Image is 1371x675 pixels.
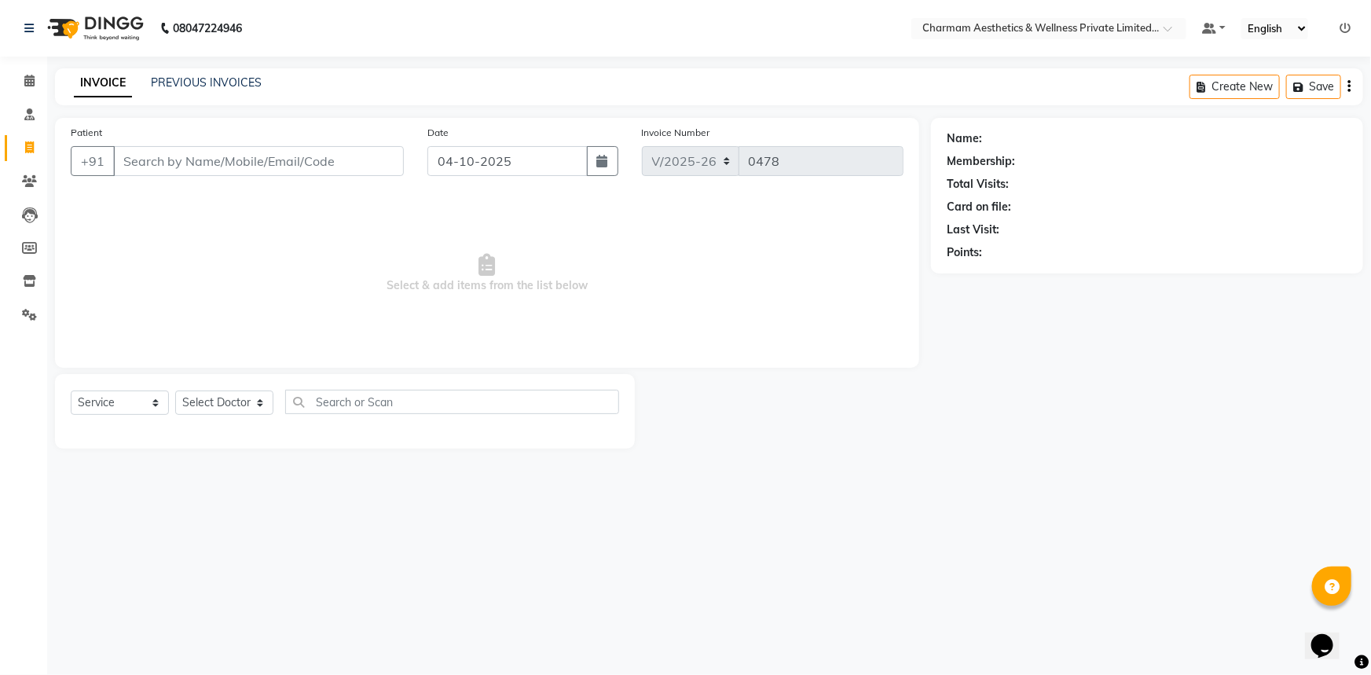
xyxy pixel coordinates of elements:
[427,126,449,140] label: Date
[71,146,115,176] button: +91
[113,146,404,176] input: Search by Name/Mobile/Email/Code
[71,126,102,140] label: Patient
[947,130,982,147] div: Name:
[40,6,148,50] img: logo
[947,153,1015,170] div: Membership:
[285,390,619,414] input: Search or Scan
[1190,75,1280,99] button: Create New
[947,222,999,238] div: Last Visit:
[1286,75,1341,99] button: Save
[947,244,982,261] div: Points:
[173,6,242,50] b: 08047224946
[947,176,1009,193] div: Total Visits:
[947,199,1011,215] div: Card on file:
[1305,612,1355,659] iframe: chat widget
[151,75,262,90] a: PREVIOUS INVOICES
[74,69,132,97] a: INVOICE
[71,195,904,352] span: Select & add items from the list below
[642,126,710,140] label: Invoice Number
